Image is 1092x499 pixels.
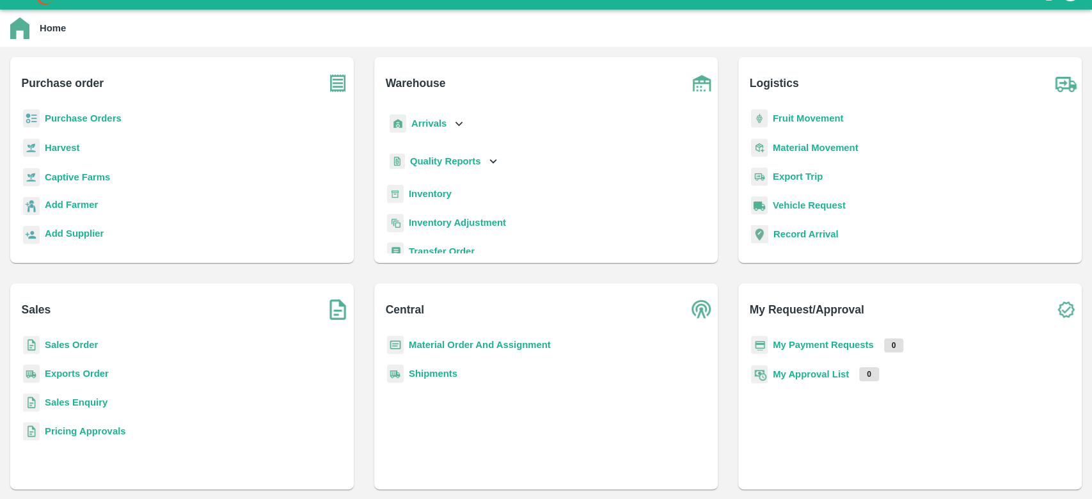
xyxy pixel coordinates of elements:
a: Add Supplier [45,226,104,244]
a: Record Arrival [773,229,839,239]
img: material [751,138,768,157]
div: Arrivals [387,109,466,138]
a: Vehicle Request [773,200,846,210]
img: purchase [322,67,354,99]
img: central [686,294,718,326]
img: reciept [23,109,40,128]
img: sales [23,393,40,412]
a: Harvest [45,143,79,153]
b: My Request/Approval [750,301,864,319]
img: shipments [23,365,40,383]
a: Inventory Adjustment [409,218,506,228]
a: My Approval List [773,369,849,379]
a: Add Farmer [45,198,98,215]
p: 0 [859,367,879,381]
img: vehicle [751,196,768,215]
img: soSales [322,294,354,326]
a: Inventory [409,189,452,199]
img: centralMaterial [387,336,404,354]
img: whInventory [387,185,404,203]
a: My Payment Requests [773,340,874,350]
b: Add Supplier [45,228,104,239]
b: Home [40,23,66,33]
a: Exports Order [45,368,109,379]
div: Quality Reports [387,148,500,175]
img: check [1050,294,1082,326]
img: sales [23,422,40,441]
img: inventory [387,214,404,232]
b: Arrivals [411,118,447,129]
img: approval [751,365,768,384]
img: delivery [751,168,768,186]
b: Sales [22,301,51,319]
img: qualityReport [390,154,405,170]
a: Purchase Orders [45,113,122,123]
b: Central [386,301,424,319]
b: Logistics [750,74,799,92]
img: recordArrival [751,225,768,243]
img: payment [751,336,768,354]
a: Captive Farms [45,172,110,182]
a: Shipments [409,368,457,379]
a: Export Trip [773,171,823,182]
img: warehouse [686,67,718,99]
img: harvest [23,138,40,157]
b: Purchase order [22,74,104,92]
a: Pricing Approvals [45,426,125,436]
img: whArrival [390,115,406,133]
img: shipments [387,365,404,383]
b: Add Farmer [45,200,98,210]
p: 0 [884,338,904,352]
img: sales [23,336,40,354]
a: Material Movement [773,143,859,153]
img: supplier [23,226,40,244]
img: harvest [23,168,40,187]
img: fruit [751,109,768,128]
a: Sales Enquiry [45,397,107,408]
b: Warehouse [386,74,446,92]
img: farmer [23,197,40,216]
img: truck [1050,67,1082,99]
a: Sales Order [45,340,98,350]
a: Transfer Order [409,246,475,257]
a: Material Order And Assignment [409,340,551,350]
img: home [10,17,29,39]
b: Quality Reports [410,156,481,166]
img: whTransfer [387,242,404,261]
a: Fruit Movement [773,113,844,123]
